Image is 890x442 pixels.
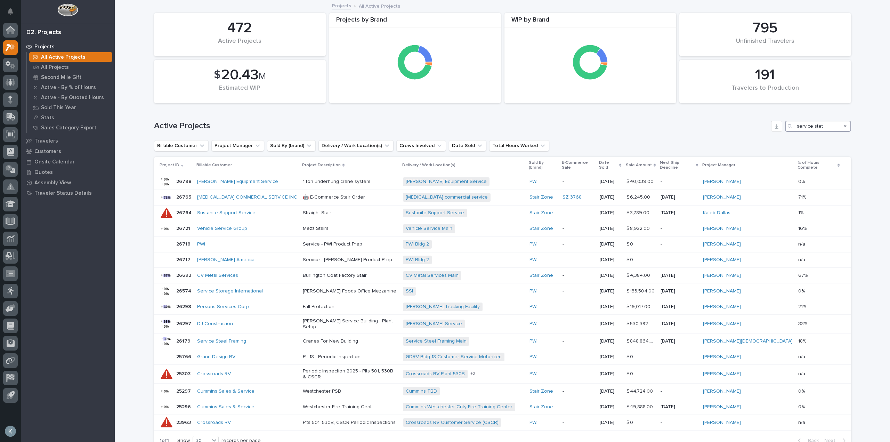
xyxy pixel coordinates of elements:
a: PWI [529,288,537,294]
p: - [661,388,697,394]
p: Second Mile Gift [41,74,81,81]
p: [DATE] [661,194,697,200]
div: Unfinished Travelers [691,38,839,52]
a: PWI [529,179,537,185]
p: [DATE] [600,304,621,310]
p: Delivery / Work Location(s) [402,161,455,169]
a: [PERSON_NAME] [703,241,741,247]
p: 23963 [176,418,192,426]
a: Kaleb Dallas [703,210,730,216]
p: [DATE] [600,321,621,327]
a: Active - By Quoted Hours [27,93,115,102]
tr: 2530325303 Crossroads RV Periodic Inspection 2025 - Plts 501, 530B & CSCRCrossroads RV Plant 530B... [154,365,851,384]
a: [PERSON_NAME] America [197,257,254,263]
p: Sold This Year [41,105,76,111]
a: PWI [529,304,537,310]
p: - [661,420,697,426]
p: - [661,179,697,185]
p: [DATE] [661,273,697,279]
p: Mezz Stairs [303,226,397,232]
div: Estimated WIP [166,85,314,99]
a: Travelers [21,136,115,146]
button: Date Sold [449,140,486,151]
p: $ 0 [626,418,634,426]
a: [PERSON_NAME] [703,273,741,279]
p: - [563,179,594,185]
p: Next Ship Deadline [660,159,694,172]
p: - [563,388,594,394]
a: All Projects [27,62,115,72]
a: Crossroads RV [197,371,231,377]
p: 26298 [176,303,193,310]
p: Customers [34,148,61,155]
a: PWI [529,241,537,247]
a: Vehicle Service Group [197,226,247,232]
a: [PERSON_NAME] Equipment Service [197,179,278,185]
a: [PERSON_NAME] Equipment Service [406,179,487,185]
p: - [661,354,697,360]
p: - [563,226,594,232]
p: n/a [798,256,807,263]
p: - [661,226,697,232]
a: Grand Design RV [197,354,235,360]
p: [PERSON_NAME] Service Building - Plant Setup [303,318,397,330]
p: 0% [798,403,806,410]
div: Notifications [9,8,18,19]
p: [PERSON_NAME] Foods Office Mezzanine [303,288,397,294]
p: 26693 [176,271,193,279]
p: Westchester Fire Training Cent [303,404,397,410]
a: Stair Zone [529,194,553,200]
p: E-Commerce Sale [562,159,595,172]
a: Onsite Calendar [21,156,115,167]
p: Stats [41,115,54,121]
p: - [563,288,594,294]
p: 18% [798,337,808,344]
tr: 2672126721 Vehicle Service Group Mezz StairsVehicle Service Main Stair Zone -[DATE]$ 8,922.00$ 8,... [154,221,851,236]
a: Traveler Status Details [21,188,115,198]
p: Projects [34,44,55,50]
p: $ 49,888.00 [626,403,654,410]
button: Notifications [3,4,18,19]
button: Total Hours Worked [489,140,549,151]
p: Periodic Inspection 2025 - Plts 501, 530B & CSCR [303,368,397,380]
p: 25766 [176,353,193,360]
p: Traveler Status Details [34,190,92,196]
p: [DATE] [661,210,697,216]
a: [PERSON_NAME] [703,420,741,426]
div: Active Projects [166,38,314,52]
p: 71% [798,193,808,200]
a: GDRV Bldg 18 Customer Service Motorized [406,354,502,360]
p: 26718 [176,240,192,247]
a: Cummins Sales & Service [197,404,254,410]
a: SZ 3768 [563,194,582,200]
a: [PERSON_NAME][DEMOGRAPHIC_DATA] [703,338,793,344]
p: Active - By % of Hours [41,85,96,91]
tr: 2617926179 Service Steel Framing Cranes For New BuildingService Steel Framing Main PWI -[DATE]$ 8... [154,333,851,349]
tr: 2679826798 [PERSON_NAME] Equipment Service 1 ton underhung crane system[PERSON_NAME] Equipment Se... [154,174,851,190]
p: [DATE] [600,241,621,247]
a: [PERSON_NAME] [703,226,741,232]
div: Projects by Brand [329,16,501,28]
p: [DATE] [600,273,621,279]
a: CV Metal Services Main [406,273,459,279]
a: PWI [529,257,537,263]
p: $ 6,245.00 [626,193,652,200]
tr: 2669326693 CV Metal Services Burlington Coat Factory StairCV Metal Services Main Stair Zone -[DAT... [154,268,851,283]
p: - [563,273,594,279]
a: Customers [21,146,115,156]
p: Billable Customer [196,161,232,169]
tr: 2657426574 Service Storage International [PERSON_NAME] Foods Office MezzanineSSI PWI -[DATE]$ 133... [154,283,851,299]
p: - [563,210,594,216]
span: M [259,72,266,81]
p: Sold By (brand) [529,159,558,172]
a: PWI [529,338,537,344]
a: Stair Zone [529,210,553,216]
tr: 2676526765 [MEDICAL_DATA] COMMERCIAL SERVICE INC 🤖 E-Commerce Stair Order[MEDICAL_DATA] commercia... [154,190,851,205]
p: [DATE] [661,288,697,294]
p: 21% [798,303,808,310]
a: PWI [529,354,537,360]
a: [PERSON_NAME] [703,321,741,327]
a: SSI [406,288,413,294]
input: Search [785,121,851,132]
